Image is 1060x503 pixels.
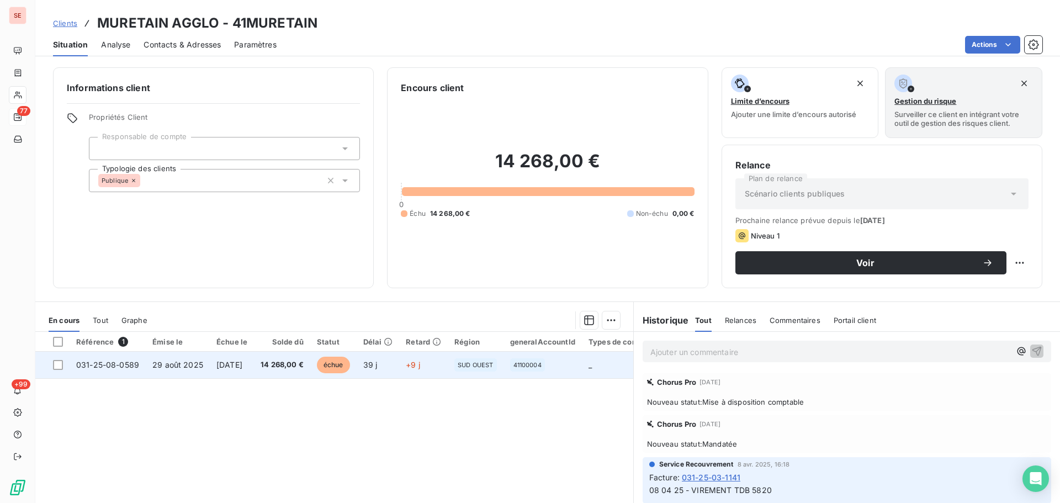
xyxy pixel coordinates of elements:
span: 39 j [363,360,378,369]
span: Chorus Pro [657,420,697,428]
span: 0,00 € [672,209,695,219]
span: [DATE] [216,360,242,369]
span: Chorus Pro [657,378,697,386]
span: Propriétés Client [89,113,360,128]
span: 41100004 [513,362,542,368]
span: Portail client [834,316,876,325]
input: Ajouter une valeur [140,176,149,186]
span: En cours [49,316,79,325]
span: Graphe [121,316,147,325]
div: generalAccountId [510,337,575,346]
span: SUD OUEST [458,362,493,368]
span: Contacts & Adresses [144,39,221,50]
span: Limite d’encours [731,97,789,105]
span: Analyse [101,39,130,50]
span: +99 [12,379,30,389]
button: Actions [965,36,1020,54]
h6: Relance [735,158,1029,172]
h6: Informations client [67,81,360,94]
span: Commentaires [770,316,820,325]
div: Solde dû [261,337,304,346]
h3: MURETAIN AGGLO - 41MURETAIN [97,13,317,33]
div: Émise le [152,337,203,346]
span: Situation [53,39,88,50]
span: 1 [118,337,128,347]
span: Gestion du risque [894,97,956,105]
span: Scénario clients publiques [745,188,845,199]
span: 29 août 2025 [152,360,203,369]
h2: 14 268,00 € [401,150,694,183]
img: Logo LeanPay [9,479,26,496]
div: Retard [406,337,441,346]
span: Voir [749,258,982,267]
span: _ [589,360,592,369]
div: Référence [76,337,139,347]
div: Open Intercom Messenger [1022,465,1049,492]
a: Clients [53,18,77,29]
span: [DATE] [860,216,885,225]
span: 0 [399,200,404,209]
div: Types de contentieux [589,337,667,346]
button: Voir [735,251,1006,274]
span: Tout [93,316,108,325]
span: échue [317,357,350,373]
span: [DATE] [699,379,720,385]
button: Gestion du risqueSurveiller ce client en intégrant votre outil de gestion des risques client. [885,67,1042,138]
span: 031-25-03-1141 [682,472,740,483]
span: Facture : [649,472,680,483]
span: Publique [102,177,128,184]
span: Paramètres [234,39,277,50]
span: 14 268,00 € [261,359,304,370]
span: 8 avr. 2025, 16:18 [738,461,790,468]
span: Tout [695,316,712,325]
button: Limite d’encoursAjouter une limite d’encours autorisé [722,67,879,138]
input: Ajouter une valeur [98,144,107,153]
div: SE [9,7,26,24]
span: 77 [17,106,30,116]
div: Délai [363,337,393,346]
span: Échu [410,209,426,219]
span: 031-25-08-0589 [76,360,139,369]
div: Région [454,337,496,346]
span: Prochaine relance prévue depuis le [735,216,1029,225]
div: Échue le [216,337,247,346]
span: Relances [725,316,756,325]
span: Surveiller ce client en intégrant votre outil de gestion des risques client. [894,110,1033,128]
span: Nouveau statut : Mise à disposition comptable [647,398,1047,406]
span: 08 04 25 - VIREMENT TDB 5820 [649,485,772,495]
span: Ajouter une limite d’encours autorisé [731,110,856,119]
span: [DATE] [699,421,720,427]
span: Niveau 1 [751,231,780,240]
span: Nouveau statut : Mandatée [647,440,1047,448]
span: Clients [53,19,77,28]
div: Statut [317,337,350,346]
span: Non-échu [636,209,668,219]
span: +9 j [406,360,420,369]
span: Service Recouvrement [659,459,733,469]
h6: Historique [634,314,689,327]
h6: Encours client [401,81,464,94]
span: 14 268,00 € [430,209,470,219]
